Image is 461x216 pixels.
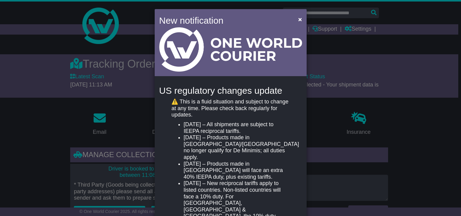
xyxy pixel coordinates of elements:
p: ⚠️ This is a fluid situation and subject to change at any time. Please check back regularly for u... [171,99,289,118]
h4: New notification [159,14,290,27]
button: Close [295,13,305,25]
span: × [298,16,302,23]
li: [DATE] – Products made in [GEOGRAPHIC_DATA]/[GEOGRAPHIC_DATA] no longer qualify for De Minimis; a... [184,134,289,160]
li: [DATE] – All shipments are subject to IEEPA reciprocal tariffs. [184,121,289,134]
img: Light [159,27,302,72]
li: [DATE] – Products made in [GEOGRAPHIC_DATA] will face an extra 40% IEEPA duty, plus existing tari... [184,161,289,181]
h4: US regulatory changes update [159,86,302,96]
